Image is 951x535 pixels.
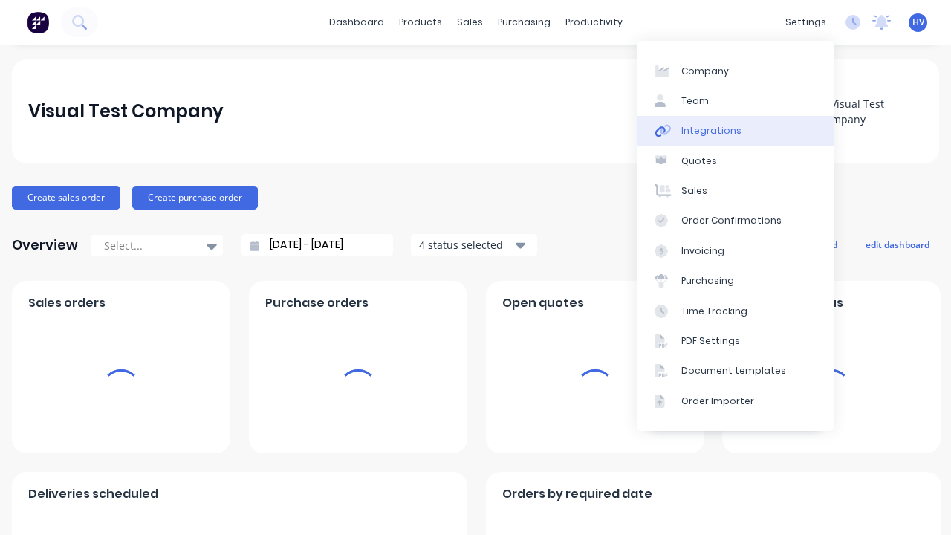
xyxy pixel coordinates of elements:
[502,294,584,312] span: Open quotes
[637,206,834,236] a: Order Confirmations
[637,116,834,146] a: Integrations
[637,56,834,85] a: Company
[637,356,834,386] a: Document templates
[681,395,754,408] div: Order Importer
[132,186,258,210] button: Create purchase order
[449,11,490,33] div: sales
[411,234,537,256] button: 4 status selected
[637,296,834,325] a: Time Tracking
[28,294,106,312] span: Sales orders
[12,230,78,260] div: Overview
[819,96,923,127] img: Visual Test Company
[681,184,707,198] div: Sales
[28,97,224,126] div: Visual Test Company
[681,124,741,137] div: Integrations
[637,236,834,266] a: Invoicing
[681,94,709,108] div: Team
[322,11,392,33] a: dashboard
[419,237,513,253] div: 4 status selected
[12,186,120,210] button: Create sales order
[490,11,558,33] div: purchasing
[856,235,939,254] button: edit dashboard
[681,364,786,377] div: Document templates
[28,485,158,503] span: Deliveries scheduled
[681,155,717,168] div: Quotes
[27,11,49,33] img: Factory
[681,334,740,348] div: PDF Settings
[637,146,834,176] a: Quotes
[681,214,782,227] div: Order Confirmations
[681,305,747,318] div: Time Tracking
[265,294,369,312] span: Purchase orders
[637,386,834,416] a: Order Importer
[778,11,834,33] div: settings
[681,244,724,258] div: Invoicing
[681,65,729,78] div: Company
[392,11,449,33] div: products
[637,326,834,356] a: PDF Settings
[912,16,924,29] span: HV
[502,485,652,503] span: Orders by required date
[681,274,734,288] div: Purchasing
[558,11,630,33] div: productivity
[637,176,834,206] a: Sales
[637,86,834,116] a: Team
[637,266,834,296] a: Purchasing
